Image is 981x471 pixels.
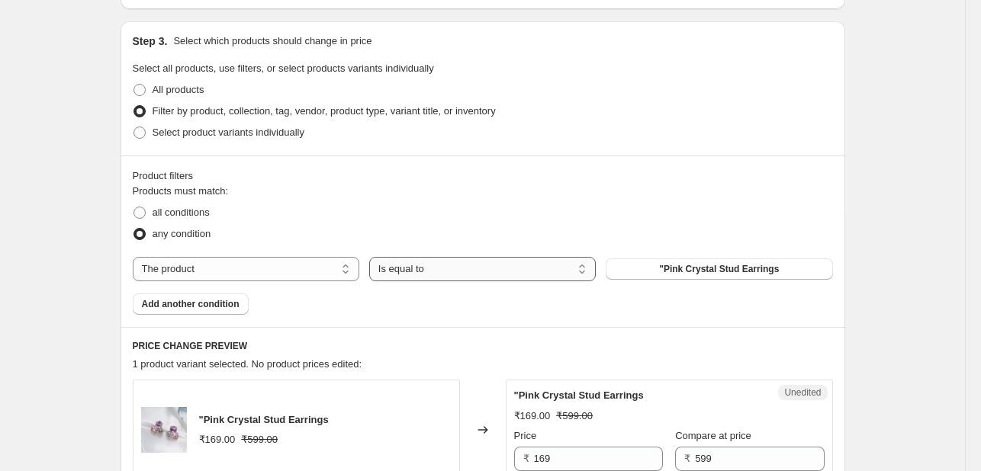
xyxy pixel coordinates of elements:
[133,358,362,370] span: 1 product variant selected. No product prices edited:
[133,168,833,184] div: Product filters
[523,453,529,464] span: ₹
[133,62,434,74] span: Select all products, use filters, or select products variants individually
[514,430,537,441] span: Price
[173,34,371,49] p: Select which products should change in price
[133,293,249,315] button: Add another condition
[606,258,832,280] button: "Pink Crystal Stud Earrings
[514,409,551,424] div: ₹169.00
[241,432,278,447] strike: ₹599.00
[133,34,168,49] h2: Step 3.
[199,414,329,425] span: "Pink Crystal Stud Earrings
[199,432,236,447] div: ₹169.00
[514,389,644,401] span: "Pink Crystal Stud Earrings
[153,127,304,138] span: Select product variants individually
[675,430,751,441] span: Compare at price
[133,340,833,352] h6: PRICE CHANGE PREVIEW
[556,409,593,424] strike: ₹599.00
[142,298,240,310] span: Add another condition
[153,105,496,117] span: Filter by product, collection, tag, vendor, product type, variant title, or inventory
[153,84,204,95] span: All products
[784,386,821,399] span: Unedited
[141,407,187,453] img: 26_262257c6-07e0-4f77-81d4-5af3ba110558_80x.jpg
[133,185,229,197] span: Products must match:
[659,263,779,275] span: "Pink Crystal Stud Earrings
[153,228,211,239] span: any condition
[684,453,690,464] span: ₹
[153,207,210,218] span: all conditions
